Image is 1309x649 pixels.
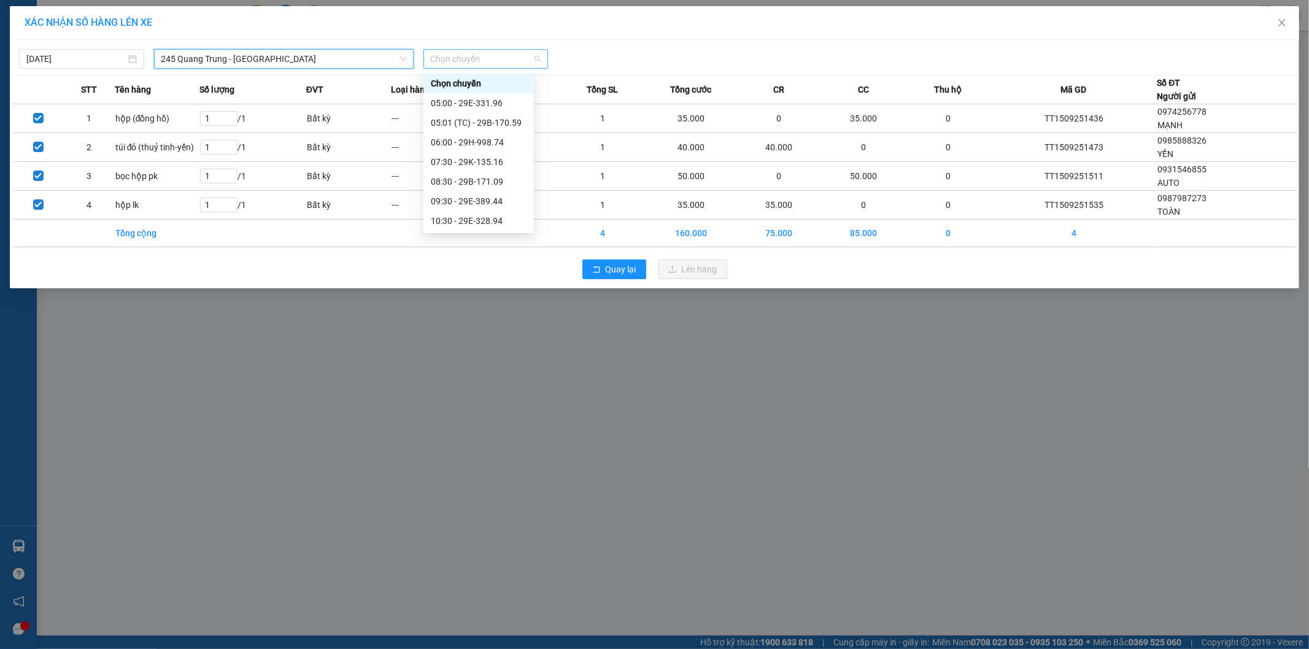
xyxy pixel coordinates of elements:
[736,191,821,220] td: 35.000
[991,162,1157,191] td: TT1509251511
[736,220,821,247] td: 75.000
[423,74,534,93] div: Chọn chuyến
[560,191,645,220] td: 1
[199,162,306,191] td: / 1
[391,104,476,133] td: ---
[15,83,183,125] b: GỬI : VP [GEOGRAPHIC_DATA]
[64,191,115,220] td: 4
[773,83,784,96] span: CR
[431,116,527,129] div: 05:01 (TC) - 29B-170.59
[391,133,476,162] td: ---
[199,191,306,220] td: / 1
[1157,193,1207,203] span: 0987987273
[25,17,152,28] span: XÁC NHẬN SỐ HÀNG LÊN XE
[199,133,306,162] td: / 1
[431,50,541,68] span: Chọn chuyến
[906,191,991,220] td: 0
[822,162,906,191] td: 50.000
[582,259,646,279] button: rollbackQuay lại
[1157,76,1196,103] div: Số ĐT Người gửi
[822,191,906,220] td: 0
[115,220,199,247] td: Tổng cộng
[1157,107,1207,117] span: 0974256778
[991,104,1157,133] td: TT1509251436
[1157,136,1207,145] span: 0985888326
[64,104,115,133] td: 1
[115,30,513,45] li: 271 - [PERSON_NAME] - [GEOGRAPHIC_DATA] - [GEOGRAPHIC_DATA]
[658,259,727,279] button: uploadLên hàng
[645,133,736,162] td: 40.000
[560,104,645,133] td: 1
[199,104,306,133] td: / 1
[400,55,407,63] span: down
[64,133,115,162] td: 2
[1265,6,1299,40] button: Close
[736,133,821,162] td: 40.000
[306,191,391,220] td: Bất kỳ
[991,191,1157,220] td: TT1509251535
[115,104,199,133] td: hộp (đồng hồ)
[306,83,323,96] span: ĐVT
[560,220,645,247] td: 4
[906,104,991,133] td: 0
[858,83,869,96] span: CC
[391,191,476,220] td: ---
[431,214,527,228] div: 10:30 - 29E-328.94
[431,175,527,188] div: 08:30 - 29B-171.09
[26,52,126,66] input: 15/09/2025
[645,162,736,191] td: 50.000
[670,83,711,96] span: Tổng cước
[431,77,527,90] div: Chọn chuyến
[822,104,906,133] td: 35.000
[991,133,1157,162] td: TT1509251473
[391,83,430,96] span: Loại hàng
[1157,149,1173,159] span: YẾN
[431,96,527,110] div: 05:00 - 29E-331.96
[592,265,601,275] span: rollback
[736,104,821,133] td: 0
[1277,18,1287,28] span: close
[1157,178,1180,188] span: AUTO
[1061,83,1087,96] span: Mã GD
[431,194,527,208] div: 09:30 - 29E-389.44
[306,104,391,133] td: Bất kỳ
[1157,207,1180,217] span: TOÀN
[115,83,151,96] span: Tên hàng
[306,133,391,162] td: Bất kỳ
[391,162,476,191] td: ---
[736,162,821,191] td: 0
[587,83,618,96] span: Tổng SL
[822,220,906,247] td: 85.000
[906,220,991,247] td: 0
[991,220,1157,247] td: 4
[161,50,406,68] span: 245 Quang Trung - Thái Nguyên
[906,133,991,162] td: 0
[15,15,107,77] img: logo.jpg
[431,155,527,169] div: 07:30 - 29K-135.16
[1157,120,1183,130] span: MẠNH
[645,191,736,220] td: 35.000
[560,133,645,162] td: 1
[115,162,199,191] td: bọc hộp pk
[64,162,115,191] td: 3
[935,83,962,96] span: Thu hộ
[606,263,636,276] span: Quay lại
[81,83,97,96] span: STT
[645,104,736,133] td: 35.000
[645,220,736,247] td: 160.000
[199,83,234,96] span: Số lượng
[306,162,391,191] td: Bất kỳ
[115,133,199,162] td: túi đỏ (thuỷ tinh-yến)
[560,162,645,191] td: 1
[115,191,199,220] td: hộp lk
[431,136,527,149] div: 06:00 - 29H-998.74
[1157,164,1207,174] span: 0931546855
[906,162,991,191] td: 0
[822,133,906,162] td: 0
